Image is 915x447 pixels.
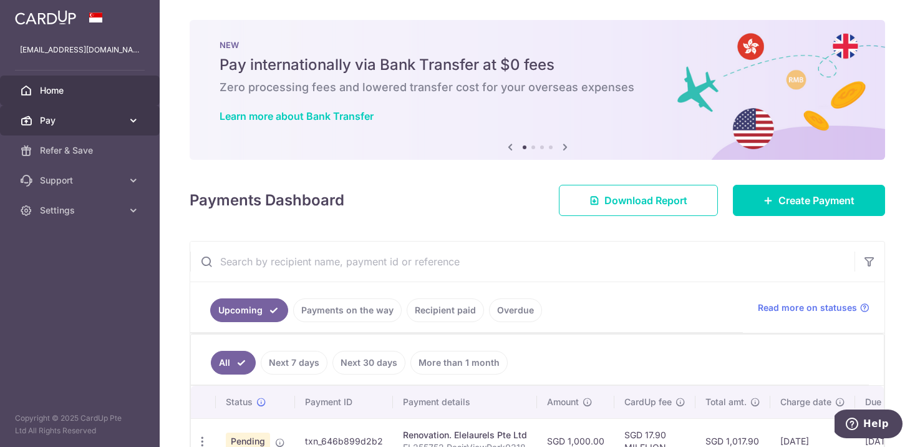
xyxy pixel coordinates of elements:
a: Learn more about Bank Transfer [220,110,374,122]
img: CardUp [15,10,76,25]
span: Home [40,84,122,97]
span: Total amt. [705,396,747,408]
a: More than 1 month [410,351,508,375]
span: Due date [865,396,903,408]
a: Create Payment [733,185,885,216]
span: CardUp fee [624,396,672,408]
h5: Pay internationally via Bank Transfer at $0 fees [220,55,855,75]
span: Charge date [780,396,831,408]
a: Payments on the way [293,298,402,322]
p: [EMAIL_ADDRESS][DOMAIN_NAME] [20,44,140,56]
a: Next 7 days [261,351,327,375]
a: Upcoming [210,298,288,322]
span: Create Payment [778,193,854,208]
a: Next 30 days [332,351,405,375]
a: Read more on statuses [758,302,869,314]
th: Payment ID [295,386,393,418]
a: All [211,351,256,375]
div: Renovation. Elelaurels Pte Ltd [403,429,527,441]
span: Amount [547,396,579,408]
h6: Zero processing fees and lowered transfer cost for your overseas expenses [220,80,855,95]
h4: Payments Dashboard [190,189,344,212]
a: Download Report [559,185,718,216]
img: Bank transfer banner [190,20,885,160]
span: Settings [40,204,122,217]
iframe: Opens a widget where you can find more information [835,410,903,441]
span: Pay [40,114,122,127]
p: NEW [220,40,855,50]
th: Payment details [393,386,537,418]
a: Recipient paid [407,298,484,322]
a: Overdue [489,298,542,322]
span: Support [40,174,122,187]
input: Search by recipient name, payment id or reference [190,242,854,282]
span: Refer & Save [40,144,122,157]
span: Read more on statuses [758,302,857,314]
span: Download Report [604,193,687,208]
span: Status [226,396,253,408]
